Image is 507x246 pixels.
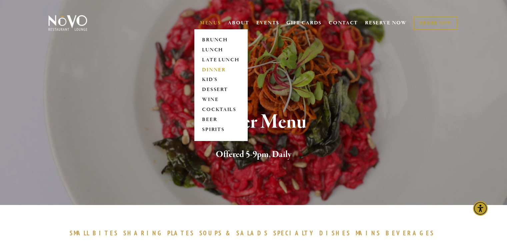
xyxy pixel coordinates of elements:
a: WINE [200,95,242,105]
a: BRUNCH [200,35,242,45]
a: RESERVE NOW [365,17,407,29]
img: Novo Restaurant &amp; Lounge [47,15,89,31]
div: Accessibility Menu [473,201,488,216]
a: EVENTS [256,20,279,26]
a: ABOUT [228,20,249,26]
a: DESSERT [200,85,242,95]
span: SPECIALTY [273,229,316,237]
a: GIFT CARDS [286,17,322,29]
a: LUNCH [200,45,242,55]
span: MAINS [356,229,381,237]
a: DINNER [200,65,242,75]
a: SHARINGPLATES [123,229,197,237]
a: SPIRITS [200,125,242,135]
a: MAINS [356,229,384,237]
span: BEVERAGES [386,229,434,237]
span: BITES [93,229,118,237]
h1: Dinner Menu [59,111,448,133]
span: & [226,229,233,237]
a: COCKTAILS [200,105,242,115]
a: KID'S [200,75,242,85]
a: CONTACT [329,17,358,29]
a: SPECIALTYDISHES [273,229,354,237]
a: SOUPS&SALADS [199,229,271,237]
span: SMALL [70,229,90,237]
span: SHARING [123,229,164,237]
span: PLATES [167,229,194,237]
span: SOUPS [199,229,222,237]
h2: Offered 5-9pm, Daily [59,148,448,162]
span: SALADS [236,229,268,237]
a: SMALLBITES [70,229,122,237]
a: ORDER NOW [413,16,457,30]
a: LATE LUNCH [200,55,242,65]
a: MENUS [200,20,221,26]
a: BEVERAGES [386,229,438,237]
span: DISHES [319,229,351,237]
a: BEER [200,115,242,125]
